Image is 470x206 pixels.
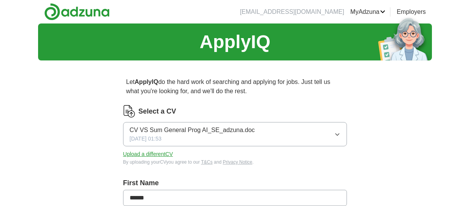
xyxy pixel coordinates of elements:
a: T&Cs [201,159,213,165]
h1: ApplyIQ [200,28,270,56]
span: CV VS Sum General Prog AI_SE_adzuna.doc [130,126,255,135]
a: Employers [397,7,426,17]
a: Privacy Notice [223,159,252,165]
strong: ApplyIQ [135,79,158,85]
img: CV Icon [123,105,135,117]
img: Adzuna logo [44,3,110,20]
p: Let do the hard work of searching and applying for jobs. Just tell us what you're looking for, an... [123,74,347,99]
button: Upload a differentCV [123,150,173,158]
a: MyAdzuna [350,7,386,17]
li: [EMAIL_ADDRESS][DOMAIN_NAME] [240,7,344,17]
div: By uploading your CV you agree to our and . [123,159,347,166]
label: Select a CV [138,106,176,117]
label: First Name [123,178,347,188]
span: [DATE] 01:53 [130,135,162,143]
button: CV VS Sum General Prog AI_SE_adzuna.doc[DATE] 01:53 [123,122,347,146]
